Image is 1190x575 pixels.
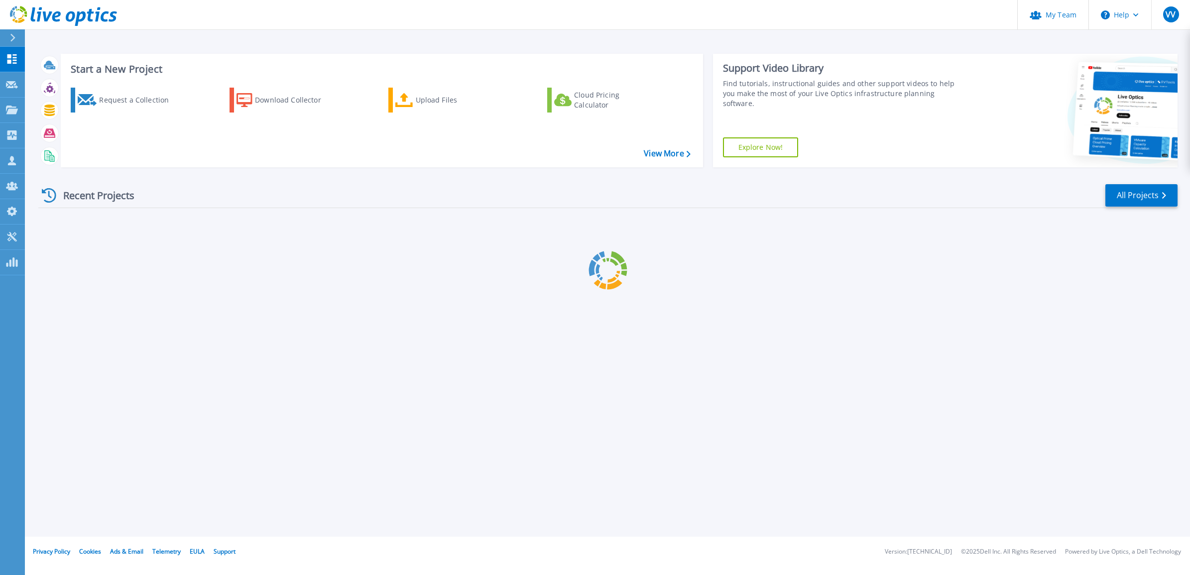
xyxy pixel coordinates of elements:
span: VV [1166,10,1176,18]
li: Powered by Live Optics, a Dell Technology [1065,549,1181,555]
div: Cloud Pricing Calculator [574,90,654,110]
a: Support [214,547,236,556]
a: Upload Files [388,88,499,113]
div: Support Video Library [723,62,962,75]
a: Privacy Policy [33,547,70,556]
li: Version: [TECHNICAL_ID] [885,549,952,555]
div: Request a Collection [99,90,179,110]
li: © 2025 Dell Inc. All Rights Reserved [961,549,1056,555]
a: View More [644,149,690,158]
a: Ads & Email [110,547,143,556]
h3: Start a New Project [71,64,690,75]
a: Cloud Pricing Calculator [547,88,658,113]
div: Upload Files [416,90,495,110]
a: Explore Now! [723,137,799,157]
a: EULA [190,547,205,556]
div: Recent Projects [38,183,148,208]
div: Find tutorials, instructional guides and other support videos to help you make the most of your L... [723,79,962,109]
a: Request a Collection [71,88,182,113]
a: Telemetry [152,547,181,556]
a: Download Collector [230,88,341,113]
a: Cookies [79,547,101,556]
div: Download Collector [255,90,335,110]
a: All Projects [1105,184,1178,207]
